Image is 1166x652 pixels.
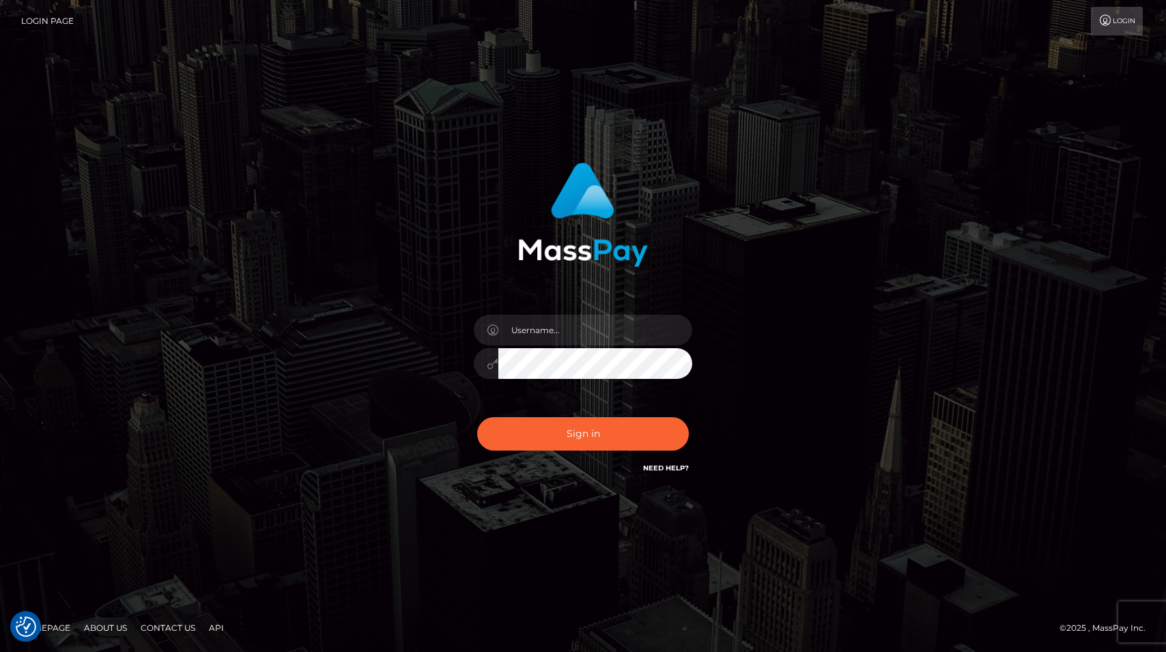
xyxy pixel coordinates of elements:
[643,464,689,472] a: Need Help?
[203,617,229,638] a: API
[1060,621,1156,636] div: © 2025 , MassPay Inc.
[518,162,648,267] img: MassPay Login
[477,417,689,451] button: Sign in
[1091,7,1143,36] a: Login
[498,315,692,345] input: Username...
[135,617,201,638] a: Contact Us
[16,616,36,637] button: Consent Preferences
[79,617,132,638] a: About Us
[16,616,36,637] img: Revisit consent button
[21,7,74,36] a: Login Page
[15,617,76,638] a: Homepage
